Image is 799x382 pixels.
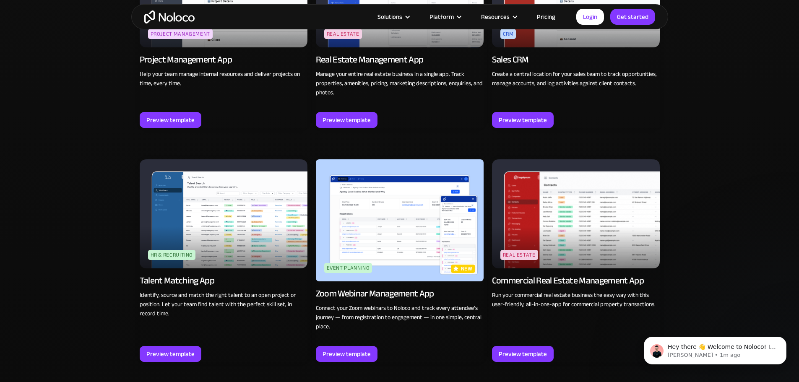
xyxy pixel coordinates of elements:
div: Real Estate [324,29,362,39]
a: Event PlanningnewZoom Webinar Management AppConnect your Zoom webinars to Noloco and track every ... [316,159,484,362]
div: Platform [429,11,454,22]
div: Resources [471,11,526,22]
a: home [144,10,195,23]
div: Commercial Real Estate Management App [492,275,644,286]
div: Platform [419,11,471,22]
div: Talent Matching App [140,275,214,286]
div: Preview template [323,348,371,359]
iframe: Intercom notifications message [631,319,799,378]
a: Login [576,9,604,25]
div: Sales CRM [492,54,529,65]
div: Solutions [377,11,402,22]
div: Real Estate [500,250,538,260]
a: Real EstateCommercial Real Estate Management AppRun your commercial real estate business the easy... [492,159,660,362]
div: Solutions [367,11,419,22]
div: Resources [481,11,510,22]
p: new [461,265,473,273]
p: Run your commercial real estate business the easy way with this user-friendly, all-in-one-app for... [492,291,660,309]
div: Preview template [146,114,195,125]
p: Connect your Zoom webinars to Noloco and track every attendee's journey — from registration to en... [316,304,484,331]
p: Help your team manage internal resources and deliver projects on time, every time. [140,70,307,88]
div: Zoom Webinar Management App [316,288,434,299]
p: Create a central location for your sales team to track opportunities, manage accounts, and log ac... [492,70,660,88]
div: CRM [500,29,516,39]
div: Preview template [146,348,195,359]
p: Manage your entire real estate business in a single app. Track properties, amenities, pricing, ma... [316,70,484,97]
div: Event Planning [324,263,372,273]
div: Real Estate Management App [316,54,424,65]
a: Pricing [526,11,566,22]
div: Project Management App [140,54,232,65]
a: Get started [610,9,655,25]
div: HR & Recruiting [148,250,196,260]
div: Preview template [499,348,547,359]
a: HR & RecruitingTalent Matching AppIdentify, source and match the right talent to an open project ... [140,159,307,362]
div: Project Management [148,29,213,39]
div: Preview template [499,114,547,125]
p: Identify, source and match the right talent to an open project or position. Let your team find ta... [140,291,307,318]
div: Preview template [323,114,371,125]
